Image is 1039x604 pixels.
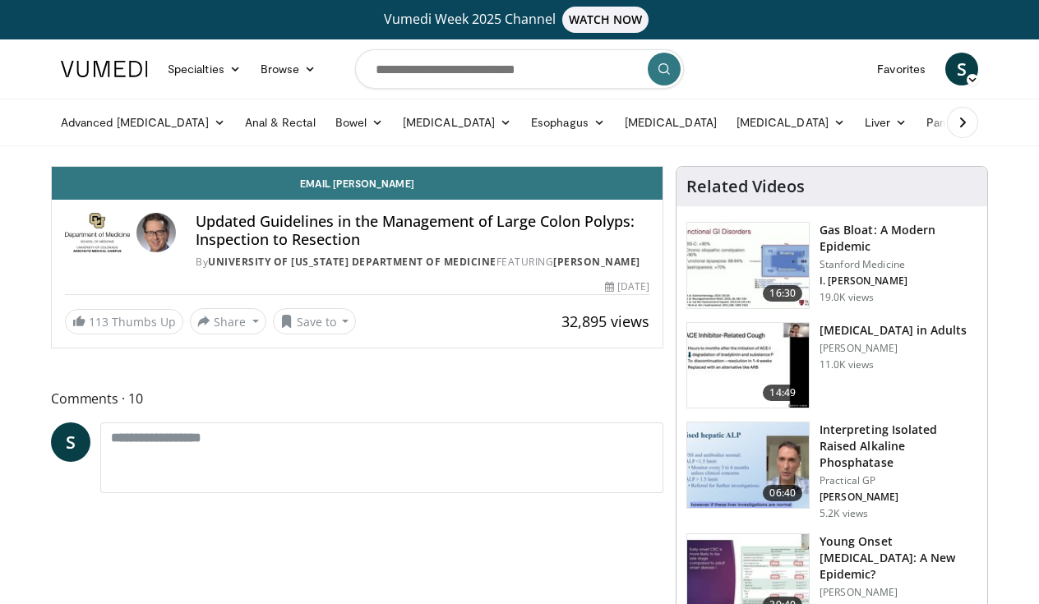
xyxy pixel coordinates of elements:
[687,223,809,308] img: 480ec31d-e3c1-475b-8289-0a0659db689a.150x105_q85_crop-smart_upscale.jpg
[763,485,802,501] span: 06:40
[686,222,977,309] a: 16:30 Gas Bloat: A Modern Epidemic Stanford Medicine I. [PERSON_NAME] 19.0K views
[61,61,148,77] img: VuMedi Logo
[686,322,977,409] a: 14:49 [MEDICAL_DATA] in Adults [PERSON_NAME] 11.0K views
[251,53,326,85] a: Browse
[51,422,90,462] a: S
[727,106,855,139] a: [MEDICAL_DATA]
[820,422,977,471] h3: Interpreting Isolated Raised Alkaline Phosphatase
[273,308,357,334] button: Save to
[820,491,977,504] p: [PERSON_NAME]
[820,258,977,271] p: Stanford Medicine
[553,255,640,269] a: [PERSON_NAME]
[820,507,868,520] p: 5.2K views
[63,7,976,33] a: Vumedi Week 2025 ChannelWATCH NOW
[687,323,809,408] img: 11950cd4-d248-4755-8b98-ec337be04c84.150x105_q85_crop-smart_upscale.jpg
[820,358,874,371] p: 11.0K views
[51,388,663,409] span: Comments 10
[763,385,802,401] span: 14:49
[562,7,649,33] span: WATCH NOW
[52,167,663,200] a: Email [PERSON_NAME]
[820,342,967,355] p: [PERSON_NAME]
[820,291,874,304] p: 19.0K views
[561,311,649,331] span: 32,895 views
[326,106,393,139] a: Bowel
[686,177,805,196] h4: Related Videos
[158,53,251,85] a: Specialties
[867,53,935,85] a: Favorites
[820,533,977,583] h3: Young Onset [MEDICAL_DATA]: A New Epidemic?
[763,285,802,302] span: 16:30
[945,53,978,85] a: S
[235,106,326,139] a: Anal & Rectal
[196,255,649,270] div: By FEATURING
[820,322,967,339] h3: [MEDICAL_DATA] in Adults
[521,106,615,139] a: Esophagus
[820,586,977,599] p: [PERSON_NAME]
[65,309,183,334] a: 113 Thumbs Up
[687,422,809,508] img: 6a4ee52d-0f16-480d-a1b4-8187386ea2ed.150x105_q85_crop-smart_upscale.jpg
[820,474,977,487] p: Practical GP
[615,106,727,139] a: [MEDICAL_DATA]
[89,314,109,330] span: 113
[136,213,176,252] img: Avatar
[355,49,684,89] input: Search topics, interventions
[51,106,235,139] a: Advanced [MEDICAL_DATA]
[686,422,977,520] a: 06:40 Interpreting Isolated Raised Alkaline Phosphatase Practical GP [PERSON_NAME] 5.2K views
[190,308,266,334] button: Share
[820,222,977,255] h3: Gas Bloat: A Modern Epidemic
[208,255,496,269] a: University of [US_STATE] Department of Medicine
[855,106,917,139] a: Liver
[820,274,977,288] p: I. [PERSON_NAME]
[196,213,649,248] h4: Updated Guidelines in the Management of Large Colon Polyps: Inspection to Resection
[393,106,521,139] a: [MEDICAL_DATA]
[605,279,649,294] div: [DATE]
[65,213,130,252] img: University of Colorado Department of Medicine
